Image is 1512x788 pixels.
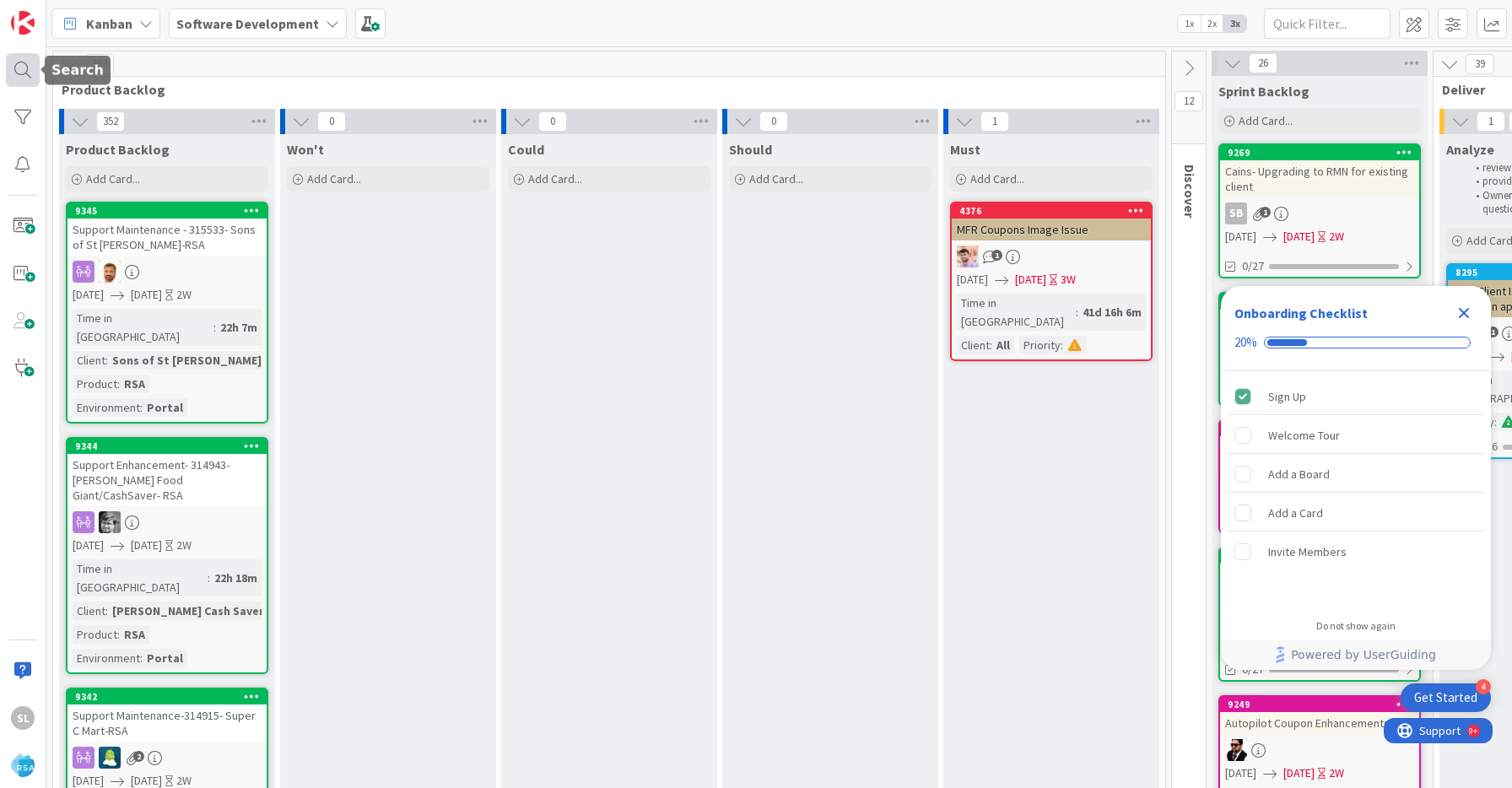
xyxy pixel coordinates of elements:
[1220,712,1419,734] div: Autopilot Coupon Enhancements
[1401,683,1491,712] div: Open Get Started checklist, remaining modules: 4
[73,351,105,370] div: Client
[1225,739,1247,761] img: AC
[1220,548,1419,564] div: 9251
[75,440,267,452] div: 9344
[1221,286,1491,670] div: Checklist Container
[108,602,268,620] div: [PERSON_NAME] Cash Saver
[66,141,170,158] span: Product Backlog
[1220,294,1419,346] div: 9256[PERSON_NAME] Catering & Enhancement Review
[85,54,114,74] span: 353
[216,318,262,337] div: 22h 7m
[67,219,267,256] div: Support Maintenance - 315533- Sons of St [PERSON_NAME]-RSA
[117,375,120,393] span: :
[1220,160,1419,197] div: Cains- Upgrading to RMN for existing client
[213,318,216,337] span: :
[75,691,267,703] div: 9342
[952,203,1151,219] div: 4376
[67,747,267,769] div: RD
[1329,228,1344,246] div: 2W
[86,171,140,186] span: Add Card...
[143,649,187,667] div: Portal
[1476,679,1491,694] div: 4
[1061,271,1076,289] div: 3W
[1220,145,1419,197] div: 9269Cains- Upgrading to RMN for existing client
[1221,640,1491,670] div: Footer
[35,3,77,23] span: Support
[73,649,140,667] div: Environment
[1218,83,1309,100] span: Sprint Backlog
[950,141,980,158] span: Must
[1078,303,1146,321] div: 41d 16h 6m
[73,537,104,554] span: [DATE]
[73,602,105,620] div: Client
[120,375,149,393] div: RSA
[1019,336,1061,354] div: Priority
[67,439,267,506] div: 9344Support Enhancement- 314943- [PERSON_NAME] Food Giant/CashSaver- RSA
[1220,351,1419,373] div: RT
[1268,503,1323,523] div: Add a Card
[1076,303,1078,321] span: :
[1329,764,1344,782] div: 2W
[1283,764,1315,782] span: [DATE]
[957,294,1076,331] div: Time in [GEOGRAPHIC_DATA]
[1234,335,1257,350] div: 20%
[508,141,544,158] span: Could
[1225,202,1247,224] div: SB
[1494,413,1497,431] span: :
[67,261,267,283] div: AS
[1228,417,1484,454] div: Welcome Tour is incomplete.
[538,111,567,132] span: 0
[67,203,267,219] div: 9345
[317,111,346,132] span: 0
[131,286,162,304] span: [DATE]
[67,203,267,256] div: 9345Support Maintenance - 315533- Sons of St [PERSON_NAME]-RSA
[1228,147,1419,159] div: 9269
[1264,8,1390,39] input: Quick Filter...
[1260,207,1271,218] span: 1
[1268,464,1330,484] div: Add a Board
[73,286,104,304] span: [DATE]
[1015,271,1046,289] span: [DATE]
[67,689,267,704] div: 9342
[1466,54,1494,74] span: 39
[952,219,1151,240] div: MFR Coupons Image Issue
[120,625,149,644] div: RSA
[992,336,1014,354] div: All
[970,171,1024,186] span: Add Card...
[1488,327,1498,337] span: 1
[1414,689,1477,706] div: Get Started
[1225,228,1256,246] span: [DATE]
[1178,15,1201,32] span: 1x
[1268,542,1347,562] div: Invite Members
[1228,533,1484,570] div: Invite Members is incomplete.
[1249,53,1277,73] span: 26
[749,171,803,186] span: Add Card...
[67,511,267,533] div: KS
[1242,257,1264,275] span: 0/27
[1220,697,1419,734] div: 9249Autopilot Coupon Enhancements
[176,537,192,554] div: 2W
[1228,494,1484,532] div: Add a Card is incomplete.
[99,747,121,769] img: RD
[1268,386,1306,407] div: Sign Up
[73,309,213,346] div: Time in [GEOGRAPHIC_DATA]
[1239,113,1293,128] span: Add Card...
[1225,764,1256,782] span: [DATE]
[952,203,1151,240] div: 4376MFR Coupons Image Issue
[1220,606,1419,628] div: SB
[1181,165,1198,218] span: Discover
[1220,202,1419,224] div: SB
[959,205,1151,217] div: 4376
[528,171,582,186] span: Add Card...
[140,398,143,417] span: :
[176,286,192,304] div: 2W
[1316,619,1396,633] div: Do not show again
[67,439,267,454] div: 9344
[62,81,1144,98] span: Product Backlog
[105,351,108,370] span: :
[1234,303,1368,323] div: Onboarding Checklist
[1201,15,1223,32] span: 2x
[51,62,104,78] h5: Search
[73,559,208,596] div: Time in [GEOGRAPHIC_DATA]
[75,205,267,217] div: 9345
